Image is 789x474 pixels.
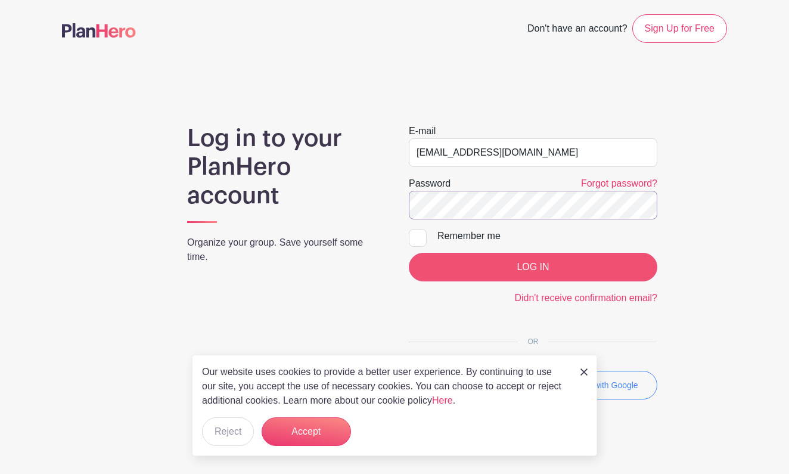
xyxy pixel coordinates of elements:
label: E-mail [409,124,436,138]
a: Here [432,395,453,405]
span: Don't have an account? [527,17,628,43]
div: Remember me [437,229,657,243]
span: OR [518,337,548,346]
a: Forgot password? [581,178,657,188]
a: Didn't receive confirmation email? [514,293,657,303]
input: e.g. julie@eventco.com [409,138,657,167]
img: close_button-5f87c8562297e5c2d7936805f587ecaba9071eb48480494691a3f1689db116b3.svg [580,368,588,376]
img: logo-507f7623f17ff9eddc593b1ce0a138ce2505c220e1c5a4e2b4648c50719b7d32.svg [62,23,136,38]
p: Our website uses cookies to provide a better user experience. By continuing to use our site, you ... [202,365,568,408]
button: Reject [202,417,254,446]
h1: Log in to your PlanHero account [187,124,380,210]
button: Accept [262,417,351,446]
input: LOG IN [409,253,657,281]
p: Organize your group. Save yourself some time. [187,236,380,264]
a: Sign Up for Free [632,14,727,43]
button: Login with Google [541,371,658,399]
small: Login with Google [571,380,638,390]
label: Password [409,176,451,191]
